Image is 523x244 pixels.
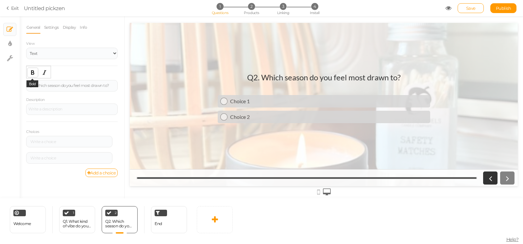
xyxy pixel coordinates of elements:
[79,21,87,34] a: Info
[466,6,476,11] span: Save
[244,10,259,15] span: Products
[13,221,31,226] span: Welcome
[117,50,271,59] div: Q2. Which season do you feel most drawn to?
[39,68,50,77] div: Italic
[248,3,255,10] span: 2
[26,21,41,34] a: General
[280,3,287,10] span: 3
[73,211,74,215] span: 1
[151,206,187,233] div: End
[310,10,319,15] span: Install
[236,3,267,10] li: 2 Products
[26,41,35,46] span: View
[311,3,318,10] span: 4
[62,21,76,34] a: Display
[26,80,38,87] div: Bold
[85,169,118,177] a: Add a choice
[24,5,65,11] span: Untitled pickzen
[26,98,45,102] label: Description
[27,68,38,77] div: Bold
[10,206,46,233] div: Welcome
[277,10,289,15] span: Linking
[63,219,92,228] div: Q1. What kind of vibe do you want your space to have?
[28,84,115,88] div: Q2. Which season do you feel most drawn to?
[115,211,117,215] span: 2
[102,206,138,233] div: 2 Q2. Which season do you feel most drawn to?
[268,3,298,10] li: 3 Linking
[26,130,39,134] label: Choices
[7,5,19,11] a: Exit
[496,6,511,11] span: Publish
[44,21,59,34] a: Settings
[216,3,223,10] span: 1
[212,10,228,15] span: Questions
[98,91,298,97] div: Choice 2
[98,75,298,81] div: Choice 1
[458,3,484,13] div: Save
[506,236,519,242] span: Help?
[299,3,330,10] li: 4 Install
[155,221,162,226] span: End
[59,206,95,233] div: 1 Q1. What kind of vibe do you want your space to have?
[205,3,235,10] li: 1 Questions
[105,219,134,228] div: Q2. Which season do you feel most drawn to?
